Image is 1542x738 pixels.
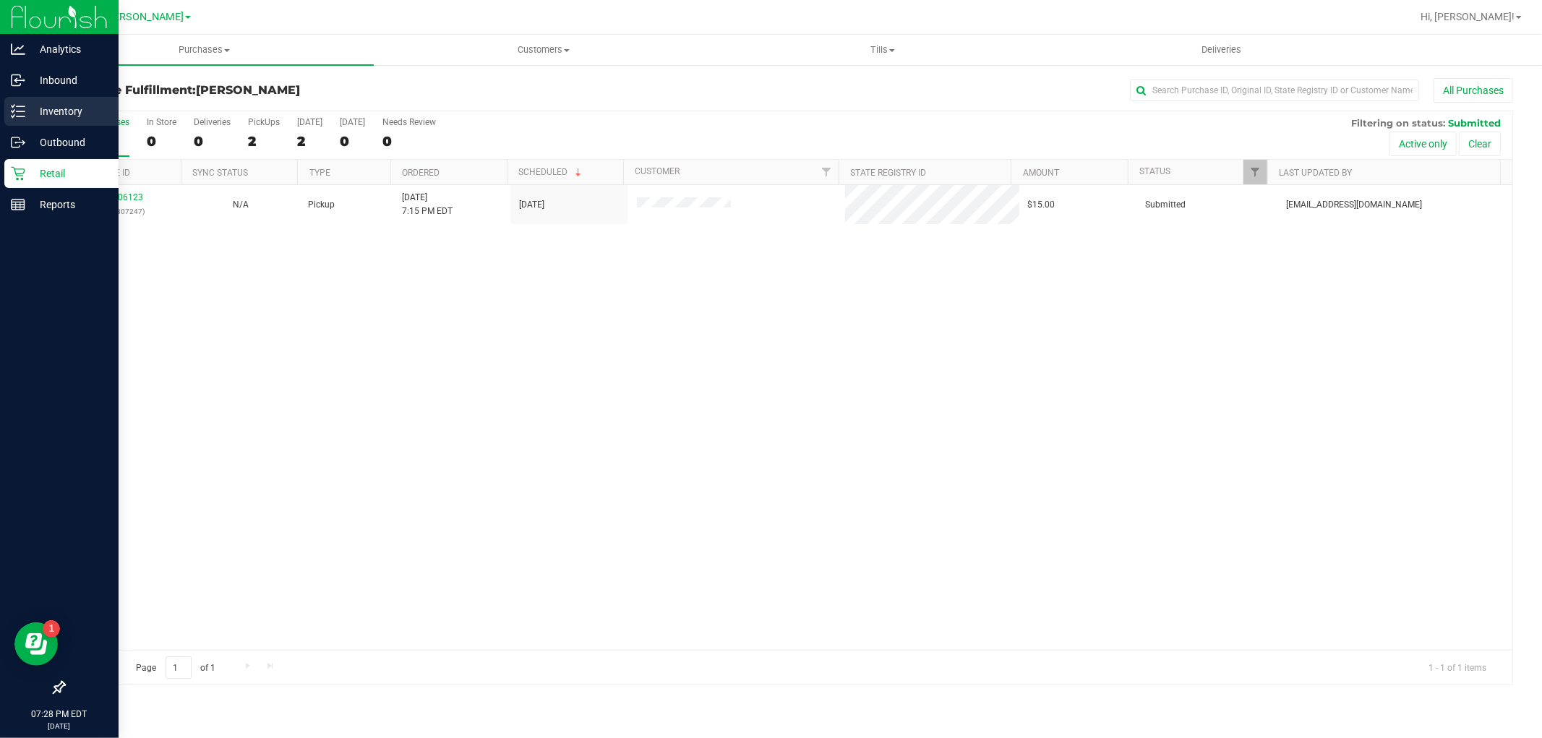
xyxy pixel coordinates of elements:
[374,43,712,56] span: Customers
[103,192,143,202] a: 12006123
[11,166,25,181] inline-svg: Retail
[1459,132,1501,156] button: Clear
[308,198,335,212] span: Pickup
[11,73,25,87] inline-svg: Inbound
[166,656,192,679] input: 1
[11,197,25,212] inline-svg: Reports
[25,196,112,213] p: Reports
[25,134,112,151] p: Outbound
[35,35,374,65] a: Purchases
[233,198,249,212] button: N/A
[382,117,436,127] div: Needs Review
[714,43,1051,56] span: Tills
[25,72,112,89] p: Inbound
[35,43,374,56] span: Purchases
[248,117,280,127] div: PickUps
[1417,656,1498,678] span: 1 - 1 of 1 items
[194,133,231,150] div: 0
[11,42,25,56] inline-svg: Analytics
[1023,168,1059,178] a: Amount
[340,133,365,150] div: 0
[1243,160,1267,184] a: Filter
[1182,43,1261,56] span: Deliveries
[1421,11,1515,22] span: Hi, [PERSON_NAME]!
[248,133,280,150] div: 2
[124,656,228,679] span: Page of 1
[851,168,927,178] a: State Registry ID
[519,167,585,177] a: Scheduled
[1286,198,1422,212] span: [EMAIL_ADDRESS][DOMAIN_NAME]
[7,708,112,721] p: 07:28 PM EDT
[147,117,176,127] div: In Store
[297,133,322,150] div: 2
[194,117,231,127] div: Deliveries
[25,103,112,120] p: Inventory
[7,721,112,731] p: [DATE]
[402,191,453,218] span: [DATE] 7:15 PM EDT
[374,35,713,65] a: Customers
[1145,198,1186,212] span: Submitted
[815,160,839,184] a: Filter
[297,117,322,127] div: [DATE]
[14,622,58,666] iframe: Resource center
[713,35,1052,65] a: Tills
[196,83,300,97] span: [PERSON_NAME]
[402,168,440,178] a: Ordered
[64,84,547,97] h3: Purchase Fulfillment:
[11,104,25,119] inline-svg: Inventory
[43,620,60,638] iframe: Resource center unread badge
[11,135,25,150] inline-svg: Outbound
[73,205,173,218] p: (327807247)
[1434,78,1513,103] button: All Purchases
[1279,168,1352,178] a: Last Updated By
[1351,117,1445,129] span: Filtering on status:
[340,117,365,127] div: [DATE]
[1052,35,1391,65] a: Deliveries
[25,40,112,58] p: Analytics
[1139,166,1170,176] a: Status
[25,165,112,182] p: Retail
[1130,80,1419,101] input: Search Purchase ID, Original ID, State Registry ID or Customer Name...
[519,198,544,212] span: [DATE]
[1448,117,1501,129] span: Submitted
[309,168,330,178] a: Type
[1389,132,1457,156] button: Active only
[382,133,436,150] div: 0
[104,11,184,23] span: [PERSON_NAME]
[193,168,249,178] a: Sync Status
[147,133,176,150] div: 0
[233,199,249,210] span: Not Applicable
[635,166,680,176] a: Customer
[1028,198,1055,212] span: $15.00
